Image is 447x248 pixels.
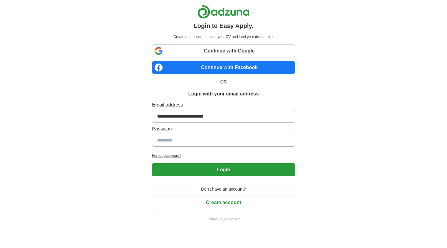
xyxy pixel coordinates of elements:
a: Return to job advert [152,216,295,222]
span: OR [217,79,231,85]
a: Create account [152,200,295,205]
button: Login [152,163,295,176]
label: Password [152,125,295,133]
a: Continue with Google [152,45,295,57]
label: Email address [152,101,295,109]
img: Adzuna logo [197,5,250,19]
span: Don't have an account? [197,186,250,192]
p: Create an account, upload your CV and land your dream role. [153,34,294,40]
button: Create account [152,196,295,209]
a: Continue with Facebook [152,61,295,74]
a: Forgot password? [152,153,295,158]
h1: Login with your email address [188,90,259,98]
h1: Login to Easy Apply. [193,21,254,30]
